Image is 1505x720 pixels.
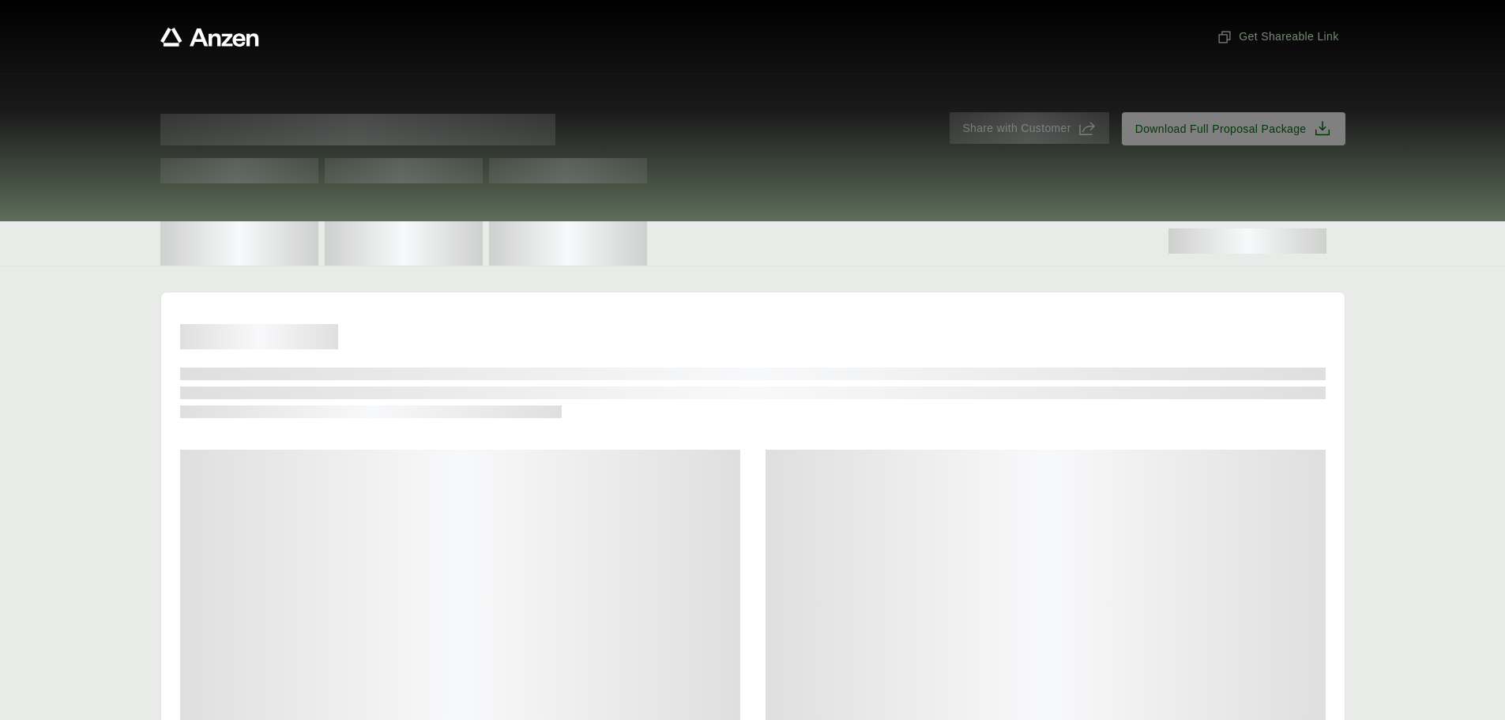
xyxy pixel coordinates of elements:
span: Test [489,158,647,183]
a: Anzen website [160,28,259,47]
span: Test [325,158,483,183]
span: Share with Customer [962,120,1070,137]
span: Proposal for [160,114,555,145]
span: Get Shareable Link [1217,28,1338,45]
button: Get Shareable Link [1210,22,1345,51]
span: Test [160,158,318,183]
